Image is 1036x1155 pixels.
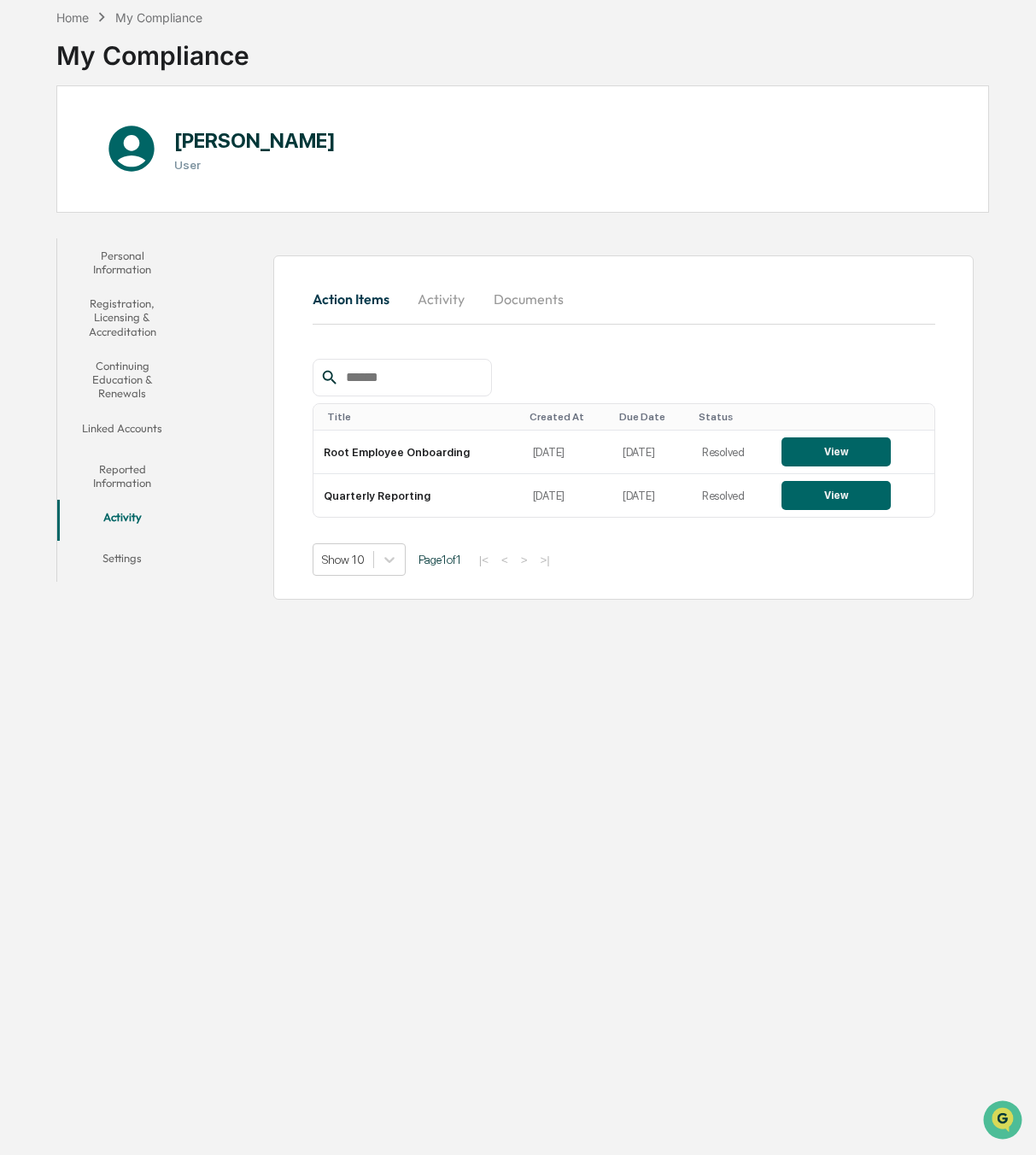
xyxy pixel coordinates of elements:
a: 🔎Data Lookup [10,241,114,272]
div: Home [56,10,89,25]
div: My Compliance [115,10,202,25]
div: 🗄️ [124,217,138,231]
span: Data Lookup [34,248,108,265]
button: Registration, Licensing & Accreditation [57,286,187,349]
button: Settings [57,541,187,582]
div: 🔎 [17,249,31,263]
button: |< [474,553,494,567]
td: [DATE] [612,474,692,517]
span: Page 1 of 1 [418,553,461,566]
a: 🖐️Preclearance [10,208,117,239]
div: Toggle SortBy [619,411,685,423]
div: Toggle SortBy [327,411,516,423]
div: My Compliance [56,26,249,71]
td: [DATE] [523,474,612,517]
button: Start new chat [290,136,311,156]
div: 🖐️ [17,217,31,231]
button: Action Items [313,278,403,320]
h1: [PERSON_NAME] [174,128,336,153]
td: Resolved [692,431,771,474]
h3: User [174,158,336,172]
a: Powered byPylon [120,289,207,302]
td: Quarterly Reporting [313,474,523,517]
iframe: Open customer support [981,1099,1027,1145]
button: Linked Accounts [57,411,187,452]
span: Pylon [170,290,207,302]
span: Preclearance [34,215,110,232]
div: secondary tabs example [313,278,935,320]
div: Toggle SortBy [699,411,764,423]
a: 🗄️Attestations [117,208,219,239]
div: Toggle SortBy [530,411,606,423]
button: >| [536,553,555,567]
div: Toggle SortBy [785,411,928,423]
span: Attestations [141,215,212,232]
button: Continuing Education & Renewals [57,349,187,411]
button: Reported Information [57,452,187,501]
button: Documents [480,278,577,320]
button: < [496,553,513,567]
td: [DATE] [612,431,692,474]
button: Activity [57,500,187,541]
input: Clear [44,78,282,96]
button: Personal Information [57,238,187,287]
div: Start new chat [58,131,280,148]
button: View [781,481,891,510]
td: Root Employee Onboarding [313,431,523,474]
button: Activity [403,278,480,320]
a: View [781,445,891,458]
p: How can we help? [17,36,311,63]
div: We're available if you need us! [58,148,216,161]
a: View [781,489,891,501]
button: > [516,553,533,567]
td: Resolved [692,474,771,517]
td: [DATE] [523,431,612,474]
div: secondary tabs example [57,238,187,583]
img: 1746055101610-c473b297-6a78-478c-a979-82029cc54cd1 [17,131,48,161]
button: View [781,437,891,466]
